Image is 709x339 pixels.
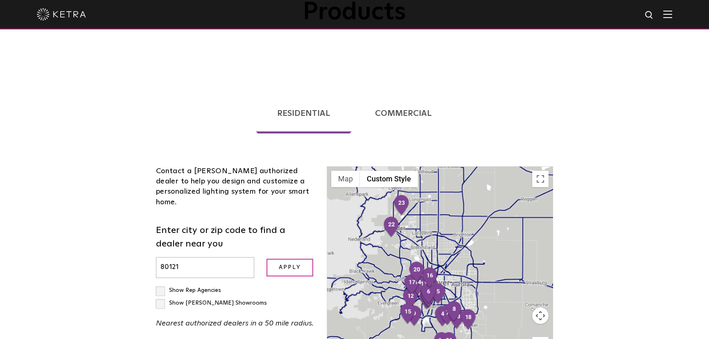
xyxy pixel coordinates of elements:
[420,283,437,305] div: 6
[408,261,425,283] div: 20
[37,8,86,20] img: ketra-logo-2019-white
[393,194,410,217] div: 23
[399,303,416,325] div: 15
[439,304,456,326] div: 7
[156,300,267,306] label: Show [PERSON_NAME] Showrooms
[663,10,672,18] img: Hamburger%20Nav.svg
[402,287,419,310] div: 12
[156,166,314,208] div: Contact a [PERSON_NAME] authorized dealer to help you design and customize a personalized lightin...
[331,171,360,187] button: Show street map
[266,259,313,276] input: Apply
[256,93,352,133] a: Residential
[532,171,549,187] button: Toggle fullscreen view
[429,283,447,305] div: 5
[644,10,655,20] img: search icon
[403,274,420,296] div: 17
[532,307,549,324] button: Map camera controls
[156,287,221,293] label: Show Rep Agencies
[434,305,451,328] div: 4
[383,216,400,238] div: 22
[460,309,477,331] div: 18
[354,93,453,133] a: Commercial
[445,301,463,323] div: 8
[156,318,314,330] p: Nearest authorized dealers in a 50 mile radius.
[156,257,254,278] input: Enter city or zip code
[156,224,314,251] label: Enter city or zip code to find a dealer near you
[421,267,438,289] div: 16
[360,171,418,187] button: Custom Style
